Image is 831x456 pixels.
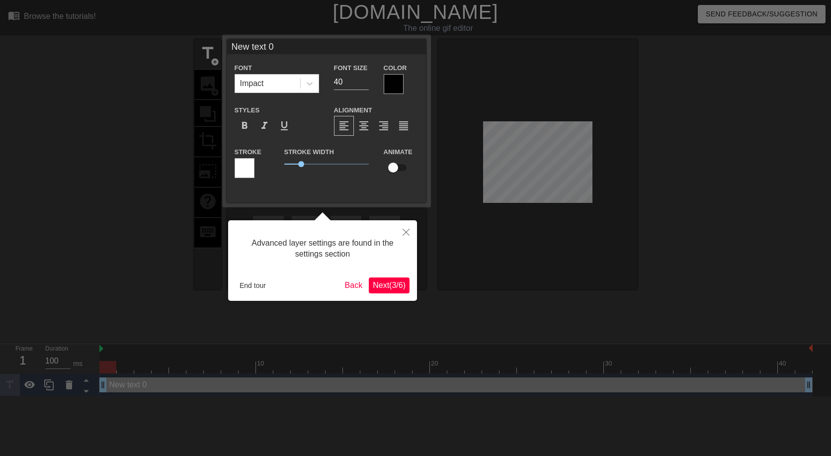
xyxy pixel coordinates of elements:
[236,228,410,270] div: Advanced layer settings are found in the settings section
[395,220,417,243] button: Close
[236,278,270,293] button: End tour
[373,281,406,289] span: Next ( 3 / 6 )
[369,277,410,293] button: Next
[341,277,367,293] button: Back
